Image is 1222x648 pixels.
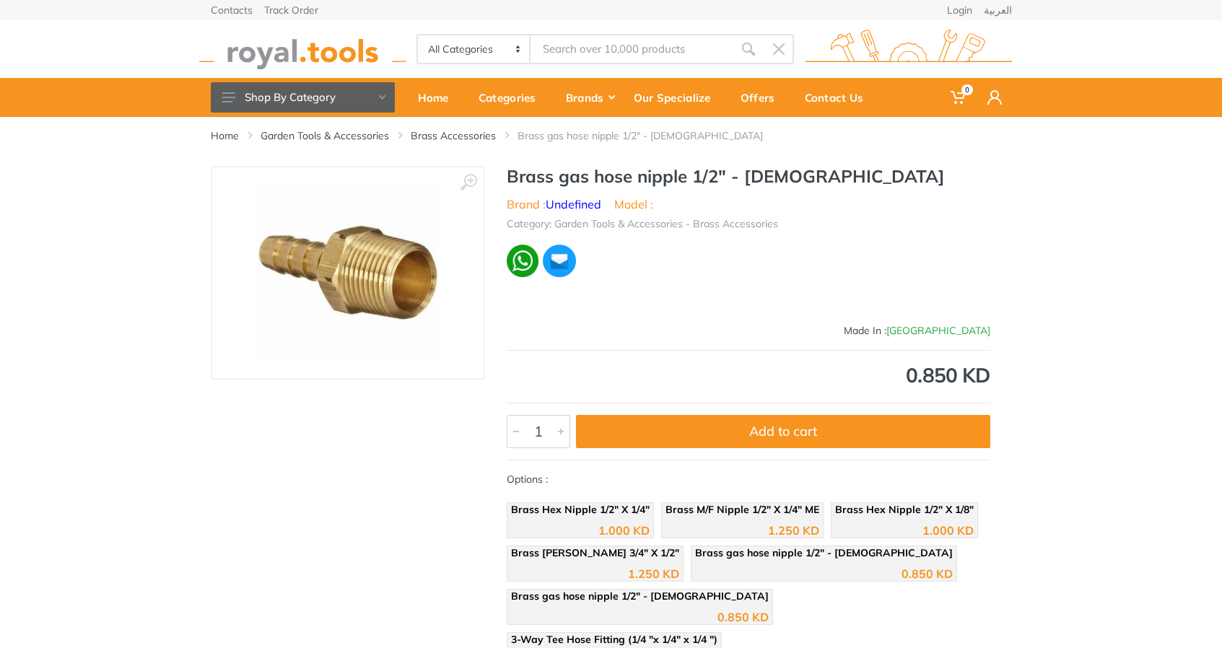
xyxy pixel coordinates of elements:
a: Brass Hex Nipple 1/2" X 1/8" 1.000 KD [831,502,978,538]
nav: breadcrumb [211,128,1012,143]
input: Site search [531,34,733,64]
a: Brass gas hose nipple 1/2" - [DEMOGRAPHIC_DATA] 0.850 KD [691,546,957,582]
div: 1.000 KD [922,525,974,536]
button: Add to cart [576,415,990,448]
a: Offers [730,78,795,117]
div: Offers [730,82,795,113]
div: 0.850 KD [717,611,769,623]
a: Undefined [546,197,601,211]
a: Brass M/F Nipple 1/2" X 1/4" ME 1.250 KD [661,502,824,538]
li: Model : [614,196,653,213]
a: Home [211,128,239,143]
a: Brass [PERSON_NAME] 3/4" X 1/2" 1.250 KD [507,546,684,582]
span: Brass [PERSON_NAME] 3/4" X 1/2" [511,546,679,559]
span: Brass Hex Nipple 1/2" X 1/8" [835,503,974,516]
span: Brass Hex Nipple 1/2" X 1/4" [511,503,650,516]
img: ma.webp [541,243,577,279]
select: Category [418,35,531,63]
div: Home [408,82,468,113]
div: Contact Us [795,82,883,113]
span: Brass gas hose nipple 1/2" - [DEMOGRAPHIC_DATA] [511,590,769,603]
h1: Brass gas hose nipple 1/2" - [DEMOGRAPHIC_DATA] [507,166,990,187]
span: 0 [961,84,973,95]
a: 0 [940,78,977,117]
a: Contacts [211,5,253,15]
div: Categories [468,82,556,113]
a: Garden Tools & Accessories [261,128,389,143]
li: Category: Garden Tools & Accessories - Brass Accessories [507,216,778,232]
img: royal.tools Logo [805,30,1012,69]
a: Login [947,5,972,15]
div: Made In : [507,323,990,338]
span: [GEOGRAPHIC_DATA] [886,324,990,337]
div: 1.250 KD [768,525,819,536]
div: 0.850 KD [902,568,953,579]
a: Categories [468,78,556,117]
li: Brand : [507,196,601,213]
img: royal.tools Logo [199,30,406,69]
img: wa.webp [507,245,539,277]
a: Our Specialize [624,78,730,117]
a: العربية [984,5,1012,15]
div: 1.000 KD [598,525,650,536]
span: Brass M/F Nipple 1/2" X 1/4" ME [665,503,819,516]
a: Brass gas hose nipple 1/2" - [DEMOGRAPHIC_DATA] 0.850 KD [507,589,773,625]
span: 3-Way Tee Hose Fitting (1/4 "x 1/4" x 1/4 ") [511,633,717,646]
div: 0.850 KD [507,365,990,385]
a: Contact Us [795,78,883,117]
img: Royal Tools - Brass gas hose nipple 1/2 [257,182,439,364]
div: 1.250 KD [628,568,679,579]
a: Track Order [264,5,318,15]
a: Brass Accessories [411,128,496,143]
div: Our Specialize [624,82,730,113]
img: Undefined [947,287,990,323]
a: Home [408,78,468,117]
button: Shop By Category [211,82,395,113]
a: Brass Hex Nipple 1/2" X 1/4" 1.000 KD [507,502,654,538]
span: Brass gas hose nipple 1/2" - [DEMOGRAPHIC_DATA] [695,546,953,559]
li: Brass gas hose nipple 1/2" - [DEMOGRAPHIC_DATA] [518,128,785,143]
div: Brands [556,82,624,113]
